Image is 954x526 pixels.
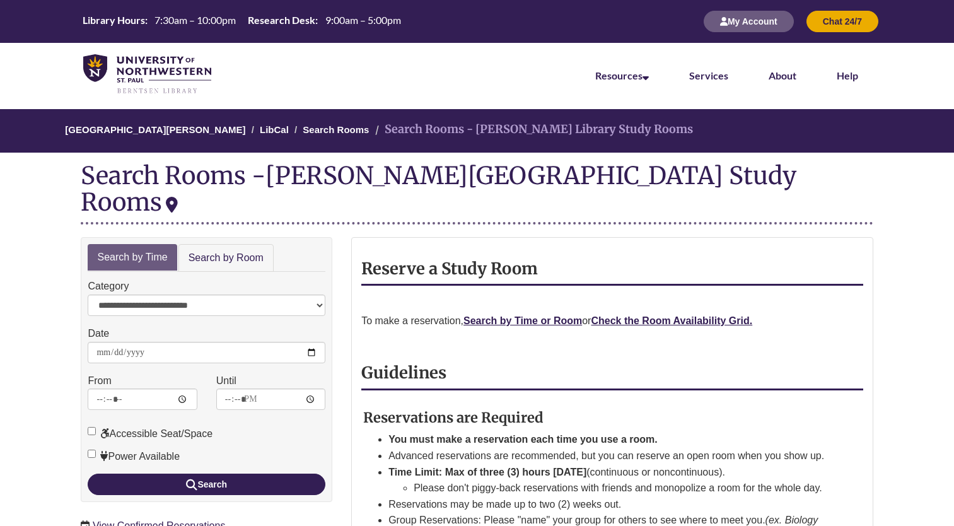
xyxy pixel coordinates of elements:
[591,315,752,326] a: Check the Room Availability Grid.
[78,13,149,27] th: Library Hours:
[88,448,180,465] label: Power Available
[363,409,544,426] strong: Reservations are Required
[260,124,289,135] a: LibCal
[65,124,245,135] a: [GEOGRAPHIC_DATA][PERSON_NAME]
[81,109,873,153] nav: Breadcrumb
[595,69,649,81] a: Resources
[388,467,586,477] strong: Time Limit: Max of three (3) hours [DATE]
[81,162,873,224] div: Search Rooms -
[325,14,401,26] span: 9:00am – 5:00pm
[361,313,863,329] p: To make a reservation, or
[303,124,369,135] a: Search Rooms
[243,13,320,27] th: Research Desk:
[388,434,658,445] strong: You must make a reservation each time you use a room.
[361,363,446,383] strong: Guidelines
[88,278,129,295] label: Category
[704,11,794,32] button: My Account
[88,427,96,435] input: Accessible Seat/Space
[414,480,832,496] li: Please don't piggy-back reservations with friends and monopolize a room for the whole day.
[372,120,693,139] li: Search Rooms - [PERSON_NAME] Library Study Rooms
[178,244,274,272] a: Search by Room
[388,496,832,513] li: Reservations may be made up to two (2) weeks out.
[837,69,858,81] a: Help
[88,426,212,442] label: Accessible Seat/Space
[78,13,405,28] table: Hours Today
[88,450,96,458] input: Power Available
[78,13,405,30] a: Hours Today
[88,373,111,389] label: From
[388,448,832,464] li: Advanced reservations are recommended, but you can reserve an open room when you show up.
[88,474,325,495] button: Search
[704,16,794,26] a: My Account
[689,69,728,81] a: Services
[806,16,878,26] a: Chat 24/7
[81,160,796,217] div: [PERSON_NAME][GEOGRAPHIC_DATA] Study Rooms
[154,14,236,26] span: 7:30am – 10:00pm
[806,11,878,32] button: Chat 24/7
[88,244,177,271] a: Search by Time
[88,325,109,342] label: Date
[388,464,832,496] li: (continuous or noncontinuous).
[83,54,211,95] img: UNWSP Library Logo
[769,69,796,81] a: About
[216,373,236,389] label: Until
[463,315,582,326] a: Search by Time or Room
[361,259,538,279] strong: Reserve a Study Room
